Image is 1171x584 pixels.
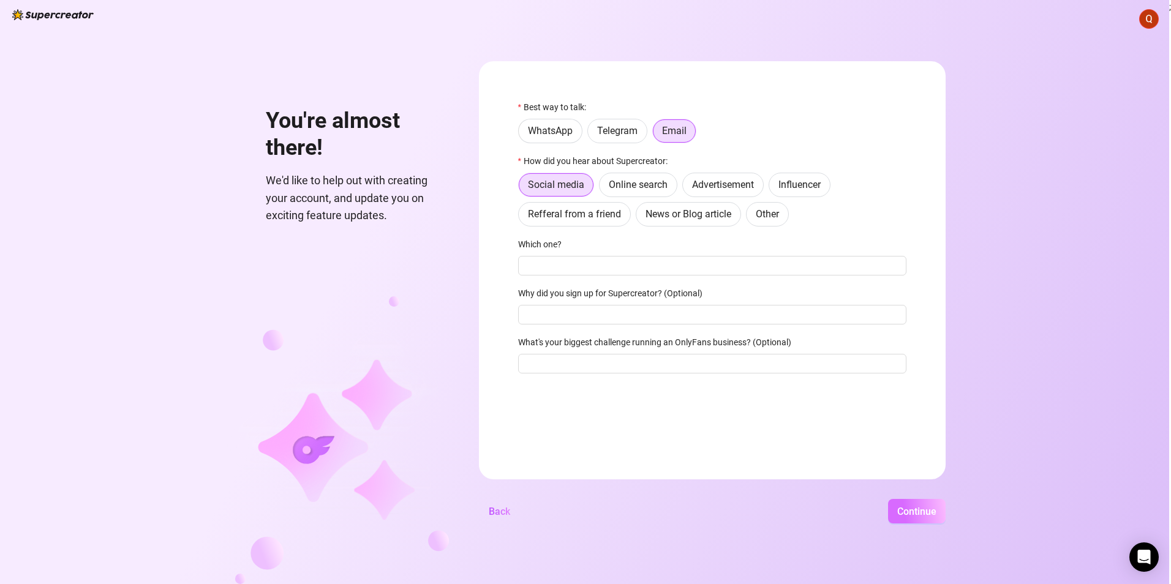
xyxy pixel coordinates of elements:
[662,125,687,137] span: Email
[479,499,520,523] button: Back
[528,179,584,190] span: Social media
[1140,10,1158,28] img: ACg8ocI4WjQ93ODruw1LbZL289SEdB0VEYayzdXtjTVCW99f3dNHYp0=s96-c
[12,9,94,20] img: logo
[597,125,638,137] span: Telegram
[609,179,668,190] span: Online search
[1129,542,1159,572] div: Open Intercom Messenger
[518,256,906,275] input: Which one?
[518,354,906,373] input: What's your biggest challenge running an OnlyFans business? (Optional)
[489,506,510,517] span: Back
[646,208,731,220] span: News or Blog article
[528,208,621,220] span: Refferal from a friend
[266,172,450,224] span: We'd like to help out with creating your account, and update you on exciting feature updates.
[518,100,594,114] label: Best way to talk:
[888,499,946,523] button: Continue
[518,335,799,349] label: What's your biggest challenge running an OnlyFans business? (Optional)
[756,208,779,220] span: Other
[897,506,936,517] span: Continue
[518,238,570,251] label: Which one?
[518,286,710,300] label: Why did you sign up for Supercreator? (Optional)
[266,108,450,161] h1: You're almost there!
[692,179,754,190] span: Advertisement
[518,154,676,168] label: How did you hear about Supercreator:
[778,179,821,190] span: Influencer
[528,125,573,137] span: WhatsApp
[518,305,906,324] input: Why did you sign up for Supercreator? (Optional)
